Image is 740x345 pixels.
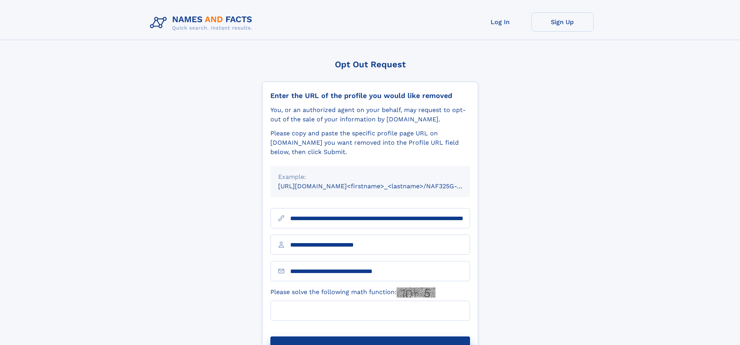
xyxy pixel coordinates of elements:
label: Please solve the following math function: [270,287,435,298]
a: Sign Up [531,12,594,32]
div: You, or an authorized agent on your behalf, may request to opt-out of the sale of your informatio... [270,105,470,124]
div: Enter the URL of the profile you would like removed [270,91,470,100]
div: Example: [278,172,462,182]
div: Opt Out Request [262,60,478,69]
div: Please copy and paste the specific profile page URL on [DOMAIN_NAME] you want removed into the Pr... [270,129,470,157]
a: Log In [469,12,531,32]
small: [URL][DOMAIN_NAME]<firstname>_<lastname>/NAF325G-xxxxxxxx [278,182,485,190]
img: Logo Names and Facts [147,12,259,33]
